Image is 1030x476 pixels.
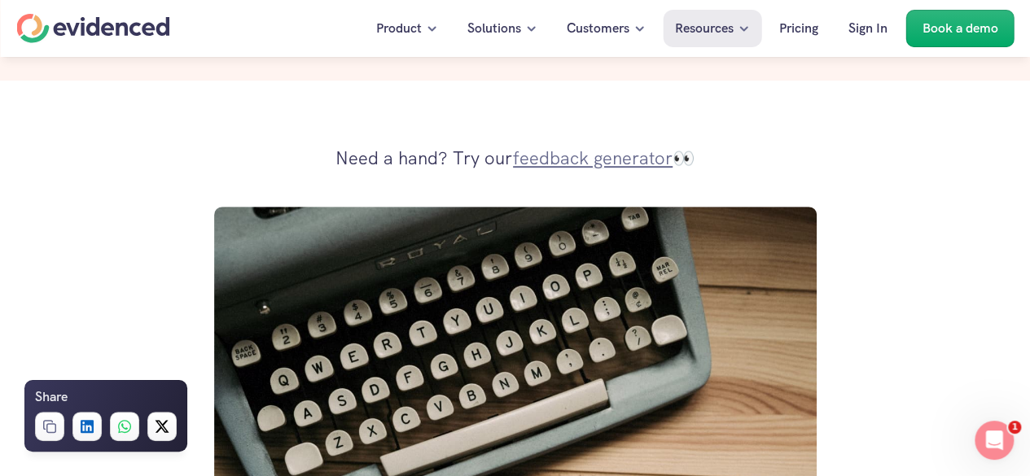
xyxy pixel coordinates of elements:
a: Book a demo [905,10,1014,47]
p: Product [376,18,422,39]
p: Solutions [467,18,521,39]
p: Sign In [848,18,888,39]
p: Book a demo [922,18,997,39]
a: Home [16,14,169,43]
p: Customers [567,18,629,39]
a: feedback generator [513,146,673,170]
a: Pricing [767,10,831,47]
p: Need a hand? Try our 👀 [335,142,695,175]
p: Pricing [779,18,818,39]
a: Sign In [836,10,900,47]
p: Resources [675,18,734,39]
iframe: Intercom live chat [975,421,1014,460]
h6: Share [35,386,68,408]
span: 1 [1008,421,1021,434]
